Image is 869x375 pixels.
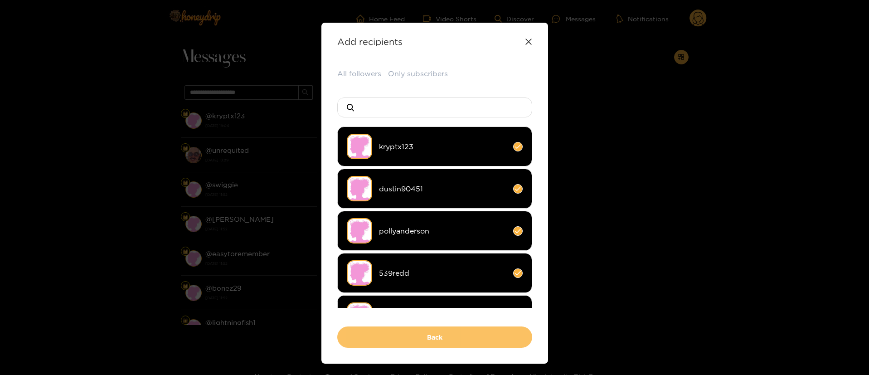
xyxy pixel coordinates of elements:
[347,302,372,328] img: no-avatar.png
[379,226,506,236] span: pollyanderson
[347,260,372,286] img: no-avatar.png
[379,184,506,194] span: dustin90451
[347,134,372,159] img: no-avatar.png
[337,68,381,79] button: All followers
[388,68,448,79] button: Only subscribers
[379,268,506,278] span: 539redd
[347,218,372,244] img: no-avatar.png
[337,326,532,348] button: Back
[347,176,372,201] img: no-avatar.png
[337,36,403,47] strong: Add recipients
[379,141,506,152] span: kryptx123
